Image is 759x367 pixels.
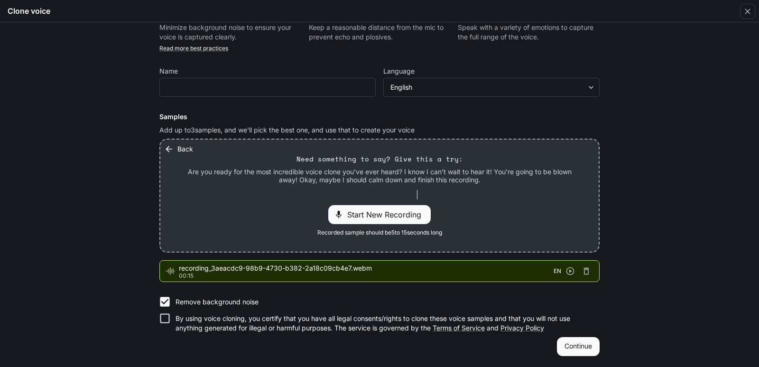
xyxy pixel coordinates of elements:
[159,68,178,75] p: Name
[159,45,228,52] a: Read more best practices
[296,154,463,164] p: Need something to say? Give this a try:
[159,112,600,122] h6: Samples
[159,125,600,135] p: Add up to 3 samples, and we'll pick the best one, and use that to create your voice
[176,297,259,307] p: Remove background noise
[557,337,600,356] button: Continue
[159,23,301,42] p: Minimize background noise to ensure your voice is captured clearly.
[162,140,197,159] button: Back
[433,324,485,332] a: Terms of Service
[384,83,599,92] div: English
[458,23,600,42] p: Speak with a variety of emotions to capture the full range of the voice.
[317,228,442,237] span: Recorded sample should be 5 to 15 seconds long
[554,266,561,276] span: EN
[309,23,451,42] p: Keep a reasonable distance from the mic to prevent echo and plosives.
[183,168,576,184] p: Are you ready for the most incredible voice clone you've ever heard? I know I can't wait to hear ...
[390,83,584,92] div: English
[383,68,415,75] p: Language
[179,263,554,273] span: recording_3aeacdc9-98b9-4730-b382-2a18c09cb4e7.webm
[8,6,50,16] h5: Clone voice
[347,209,427,220] span: Start New Recording
[500,324,544,332] a: Privacy Policy
[328,205,431,224] div: Start New Recording
[176,314,592,333] p: By using voice cloning, you certify that you have all legal consents/rights to clone these voice ...
[179,273,554,279] p: 00:15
